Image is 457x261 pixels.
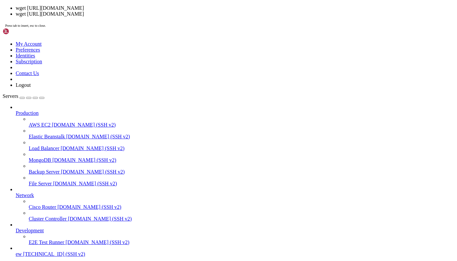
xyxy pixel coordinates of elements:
span: [DOMAIN_NAME] (SSH v2) [61,169,125,175]
x-row: root@vm3218422:/opt# wget [URL][DOMAIN_NAME] [3,132,371,138]
span: Cisco Router [29,204,56,210]
x-row: Connecting to [DOMAIN_NAME] ([DOMAIN_NAME])|[TECHNICAL_ID]|:443... connected. [3,67,371,73]
span: Production [16,110,39,116]
li: E2E Test Runner [DOMAIN_NAME] (SSH v2) [29,234,454,245]
x-row: root@vm3218422:~# cd /opt [3,26,371,32]
span: File Server [29,181,52,186]
x-row: Resolving [DOMAIN_NAME] ([DOMAIN_NAME])... [TECHNICAL_ID] [3,185,371,191]
x-row: root@vm3218422:/opt# ls [3,32,371,38]
span: [DOMAIN_NAME] (SSH v2) [52,122,116,128]
span: [DOMAIN_NAME] (SSH v2) [66,134,130,139]
x-row: root@vm3218422:/opt# wget [URL][DOMAIN_NAME] [3,50,371,55]
span: [DOMAIN_NAME] (SSH v2) [57,204,121,210]
a: Development [16,228,454,234]
x-row: [DATE] 03:45:09 ERROR 404: Not Found. [3,120,371,126]
li: MongoDB [DOMAIN_NAME] (SSH v2) [29,151,454,163]
span: [DOMAIN_NAME] (SSH v2) [53,181,117,186]
li: Network [16,187,454,222]
li: Development [16,222,454,245]
a: Contact Us [16,70,39,76]
x-row: root@vm3218422:/opt# rm progress.txt sites.txt [3,44,371,50]
span: [DOMAIN_NAME] (SSH v2) [66,239,130,245]
span: E2E Test Runner [29,239,64,245]
span: [DOMAIN_NAME] (SSH v2) [68,216,132,222]
x-row: HTTP request sent, awaiting response... 404 Not Found [3,155,371,161]
span: [TECHNICAL_ID] (SSH v2) [23,251,85,257]
x-row: --2025-09-03 03:44:56-- [URL][DOMAIN_NAME] [3,55,371,61]
a: Logout [16,82,31,88]
span: Network [16,192,34,198]
x-row: --2025-09-03 03:46:28-- [URL][DOMAIN_NAME] [3,179,371,185]
span: Load Balancer [29,146,59,151]
li: wget [URL][DOMAIN_NAME] [16,5,454,11]
a: Cisco Router [DOMAIN_NAME] (SSH v2) [29,204,454,210]
x-row: root@vm3218422:/opt# wget [URL][DOMAIN_NAME] [3,173,371,179]
span: MongoDB [29,157,51,163]
span: Elastic Beanstalk [29,134,65,139]
span: Servers [3,93,18,99]
a: Load Balancer [DOMAIN_NAME] (SSH v2) [29,146,454,151]
li: File Server [DOMAIN_NAME] (SSH v2) [29,175,454,187]
span: Cluster Controller [29,216,67,222]
a: AWS EC2 [DOMAIN_NAME] (SSH v2) [29,122,454,128]
x-row: There is no screen to be resumed matching services. [3,20,371,26]
x-row: Connecting to [DOMAIN_NAME] ([DOMAIN_NAME])|[TECHNICAL_ID]|:443... connected. [3,149,371,155]
x-row: Connecting to [DOMAIN_NAME] ([DOMAIN_NAME])|[TECHNICAL_ID]|:443... connected. [3,191,371,196]
li: wget [URL][DOMAIN_NAME] [16,11,454,17]
x-row: root@vm3218422:/opt# wget [3,214,371,220]
li: Production [16,104,454,187]
span: Press tab to insert, esc to close. [5,24,46,27]
a: E2E Test Runner [DOMAIN_NAME] (SSH v2) [29,239,454,245]
x-row: [DATE] 03:44:56 ERROR 404: Not Found. [3,79,371,85]
x-row: --2025-09-03 03:45:09-- [URL][DOMAIN_NAME] [3,97,371,102]
x-row: --2025-09-03 03:46:15-- [URL][DOMAIN_NAME] [3,138,371,144]
a: Subscription [16,59,42,64]
li: ew [TECHNICAL_ID] (SSH v2) [16,245,454,257]
li: Cluster Controller [DOMAIN_NAME] (SSH v2) [29,210,454,222]
a: Preferences [16,47,40,53]
x-row: Resolving [DOMAIN_NAME] ([DOMAIN_NAME])... [TECHNICAL_ID] [3,61,371,67]
a: My Account [16,41,42,47]
span: [DOMAIN_NAME] (SSH v2) [52,157,116,163]
a: Network [16,192,454,198]
x-row: [DATE] 03:46:16 ERROR 404: Not Found. [3,161,371,167]
x-row: No Sockets found in /run/screen/S-root. [3,3,371,8]
x-row: Connecting to [DOMAIN_NAME] ([DOMAIN_NAME])|[TECHNICAL_ID]|:443... connected. [3,108,371,114]
a: Production [16,110,454,116]
span: Development [16,228,44,233]
x-row: HTTP request sent, awaiting response... 404 Not Found [3,73,371,79]
span: ew [16,251,22,257]
span: FullMute [52,38,73,44]
x-row: Resolving [DOMAIN_NAME] ([DOMAIN_NAME])... [TECHNICAL_ID] [3,102,371,108]
a: Elastic Beanstalk [DOMAIN_NAME] (SSH v2) [29,134,454,140]
li: Backup Server [DOMAIN_NAME] (SSH v2) [29,163,454,175]
img: Shellngn [3,28,40,35]
a: Servers [3,93,44,99]
li: AWS EC2 [DOMAIN_NAME] (SSH v2) [29,116,454,128]
div: (26, 36) [71,214,73,220]
span: Backup Server [29,169,60,175]
x-row: root@vm3218422:/opt# wget [URL][DOMAIN_NAME] [3,91,371,97]
x-row: HTTP request sent, awaiting response... 404 Not Found [3,196,371,202]
a: Identities [16,53,35,58]
x-row: alive.txt check.py fullmute_results.db git_open.txt progress.txt sites.txt [3,38,371,44]
x-row: HTTP request sent, awaiting response... 404 Not Found [3,114,371,120]
a: ew [TECHNICAL_ID] (SSH v2) [16,251,454,257]
span: [DOMAIN_NAME] (SSH v2) [61,146,125,151]
a: Backup Server [DOMAIN_NAME] (SSH v2) [29,169,454,175]
x-row: Resolving [DOMAIN_NAME] ([DOMAIN_NAME])... [TECHNICAL_ID] [3,144,371,149]
li: Load Balancer [DOMAIN_NAME] (SSH v2) [29,140,454,151]
x-row: [DATE] 03:46:28 ERROR 404: Not Found. [3,202,371,208]
li: Elastic Beanstalk [DOMAIN_NAME] (SSH v2) [29,128,454,140]
li: Cisco Router [DOMAIN_NAME] (SSH v2) [29,198,454,210]
a: Cluster Controller [DOMAIN_NAME] (SSH v2) [29,216,454,222]
a: File Server [DOMAIN_NAME] (SSH v2) [29,181,454,187]
x-row: root@vm3218422:~# screen -r services [3,14,371,20]
a: MongoDB [DOMAIN_NAME] (SSH v2) [29,157,454,163]
span: AWS EC2 [29,122,51,128]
